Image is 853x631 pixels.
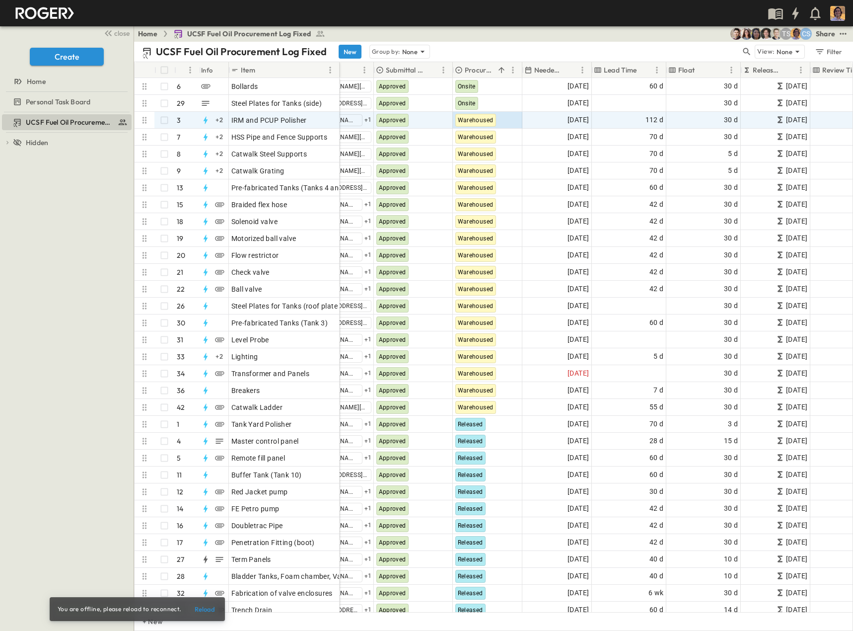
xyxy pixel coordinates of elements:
span: 30 d [724,182,738,193]
span: Approved [379,505,406,512]
span: [DATE] [568,469,589,480]
span: 60 d [649,317,664,328]
span: 30 d [724,233,738,244]
span: Approved [379,151,406,158]
span: Pre-fabricated Tanks (Tank 3) [231,318,328,328]
span: 30 d [724,317,738,328]
span: Warehoused [458,286,494,293]
span: Approved [379,83,406,90]
span: [DATE] [786,351,807,362]
span: 7 d [653,385,663,396]
span: [DATE] [786,199,807,210]
img: Grayson Haaga (ghaaga@herrero.com) [760,28,772,40]
button: New [339,45,361,59]
p: Float [678,65,695,75]
span: 30 d [724,520,738,531]
span: [DATE] [568,334,589,345]
span: Released [458,522,483,529]
span: 15 d [724,435,738,447]
p: 12 [177,487,183,497]
p: 22 [177,284,185,294]
p: Needed Onsite [534,65,564,75]
span: 42 d [649,216,664,227]
p: 15 [177,200,183,210]
span: Released [458,472,483,478]
span: Onsite [458,83,476,90]
span: + 1 [364,419,372,429]
span: [DATE] [786,418,807,430]
span: Warehoused [458,235,494,242]
span: [DATE] [786,216,807,227]
span: 30 d [724,80,738,92]
img: Carlos Garcia (cgarcia@herrero.com) [790,28,802,40]
span: + 1 [364,234,372,243]
span: Warehoused [458,370,494,377]
img: Graciela Ortiz (gortiz@herrero.com) [750,28,762,40]
span: Approved [379,269,406,276]
span: Warehoused [458,353,494,360]
span: Warehoused [458,134,494,141]
p: 14 [177,504,183,514]
span: [DATE] [568,368,589,379]
button: Sort [566,65,576,76]
span: 30 d [724,469,738,480]
span: 30 d [724,368,738,379]
span: Approved [379,286,406,293]
button: Menu [507,64,519,76]
span: Tank Yard Polisher [231,419,292,429]
p: UCSF Fuel Oil Procurement Log Fixed [156,45,327,59]
span: Approved [379,201,406,208]
span: [DATE] [786,283,807,295]
div: Info [199,62,229,78]
span: [DATE] [786,401,807,413]
span: [DATE] [568,80,589,92]
span: Released [458,488,483,495]
p: 42 [177,402,185,412]
p: Lead Time [604,65,637,75]
p: Submittal Status [386,65,425,75]
span: 30 d [724,452,738,464]
button: Menu [437,64,449,76]
span: [DATE] [786,486,807,497]
span: Approved [379,421,406,428]
span: 30 d [724,131,738,143]
span: [DATE] [786,148,807,159]
img: Karen Gemmill (kgemmill@herrero.com) [740,28,752,40]
span: 30 d [724,351,738,362]
span: [DATE] [568,452,589,464]
span: [DATE] [568,216,589,227]
div: + 2 [213,148,225,160]
span: Approved [379,134,406,141]
span: Approved [379,336,406,343]
span: [DATE] [568,182,589,193]
button: close [100,26,132,40]
span: Approved [379,387,406,394]
button: Filter [811,45,845,59]
span: Steel Plates for Tanks (roof plate and bottom) [231,301,380,311]
span: 30 d [724,114,738,126]
button: Sort [178,65,189,76]
span: Red Jacket pump [231,487,288,497]
span: 42 d [649,199,664,210]
span: Warehoused [458,319,494,326]
div: + 2 [213,114,225,126]
p: Group by: [372,47,400,57]
a: Home [138,29,157,39]
span: 30 d [724,401,738,413]
span: Catwalk Grating [231,166,284,176]
span: + 1 [364,250,372,260]
span: 55 d [649,401,664,413]
a: Home [2,75,130,88]
span: [DATE] [568,148,589,159]
span: Warehoused [458,336,494,343]
span: Catwalk Ladder [231,402,283,412]
span: 42 d [649,233,664,244]
p: 36 [177,386,185,395]
span: [DATE] [786,165,807,176]
span: 70 d [649,131,664,143]
span: + 1 [364,267,372,277]
img: David Dachauer (ddachauer@herrero.com) [770,28,782,40]
span: IRM and PCUP Polisher [231,115,307,125]
span: 70 d [649,148,664,159]
p: None [777,47,792,57]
